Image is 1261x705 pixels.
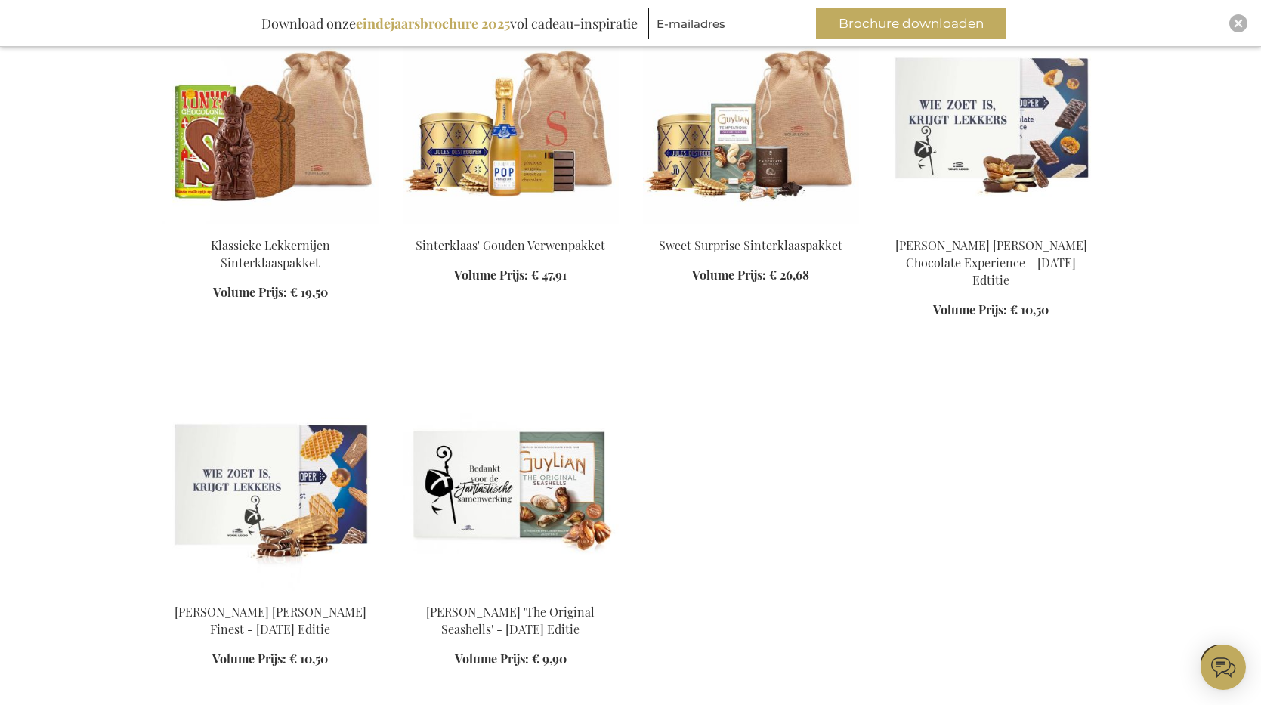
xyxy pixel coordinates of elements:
[213,284,328,301] a: Volume Prijs: € 19,50
[162,379,379,591] img: Jules Destrooper Jules' Finest - St Nicholas Edition
[648,8,813,44] form: marketing offers and promotions
[212,651,328,668] a: Volume Prijs: € 10,50
[289,651,328,666] span: € 10,50
[648,8,808,39] input: E-mailadres
[290,284,328,300] span: € 19,50
[659,237,842,253] a: Sweet Surprise Sinterklaaspakket
[643,13,859,224] img: Saint Nicholas Surprise Treats Gift Box
[532,651,567,666] span: € 9,90
[426,604,595,637] a: [PERSON_NAME] 'The Original Seashells' - [DATE] Editie
[213,284,287,300] span: Volume Prijs:
[531,267,567,283] span: € 47,91
[162,585,379,599] a: Jules Destrooper Jules' Finest - St Nicholas Edition
[403,585,619,599] a: Guylian 'The Original Seashells' - Saint Nicholas Edition
[162,218,379,233] a: Saint Nicholas Classic Treats Gift Box
[162,13,379,224] img: Saint Nicholas Classic Treats Gift Box
[692,267,766,283] span: Volume Prijs:
[212,651,286,666] span: Volume Prijs:
[255,8,644,39] div: Download onze vol cadeau-inspiratie
[416,237,605,253] a: Sinterklaas' Gouden Verwenpakket
[403,13,619,224] img: Saint Nicholas Golden Indulgence Gift Box
[455,651,567,668] a: Volume Prijs: € 9,90
[455,651,529,666] span: Volume Prijs:
[403,379,619,591] img: Guylian 'The Original Seashells' - Saint Nicholas Edition
[211,237,330,271] a: Klassieke Lekkernijen Sinterklaaspakket
[643,218,859,233] a: Saint Nicholas Surprise Treats Gift Box
[692,267,809,284] a: Volume Prijs: € 26,68
[816,8,1006,39] button: Brochure downloaden
[454,267,567,284] a: Volume Prijs: € 47,91
[1201,645,1246,690] iframe: belco-activator-frame
[356,14,510,32] b: eindejaarsbrochure 2025
[1234,19,1243,28] img: Close
[883,13,1099,224] img: Jules Destrooper Jules' Chocolate Experience - Sinterklaas Edtitie
[403,218,619,233] a: Saint Nicholas Golden Indulgence Gift Box
[769,267,809,283] span: € 26,68
[175,604,366,637] a: [PERSON_NAME] [PERSON_NAME] Finest - [DATE] Editie
[1229,14,1247,32] div: Close
[454,267,528,283] span: Volume Prijs:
